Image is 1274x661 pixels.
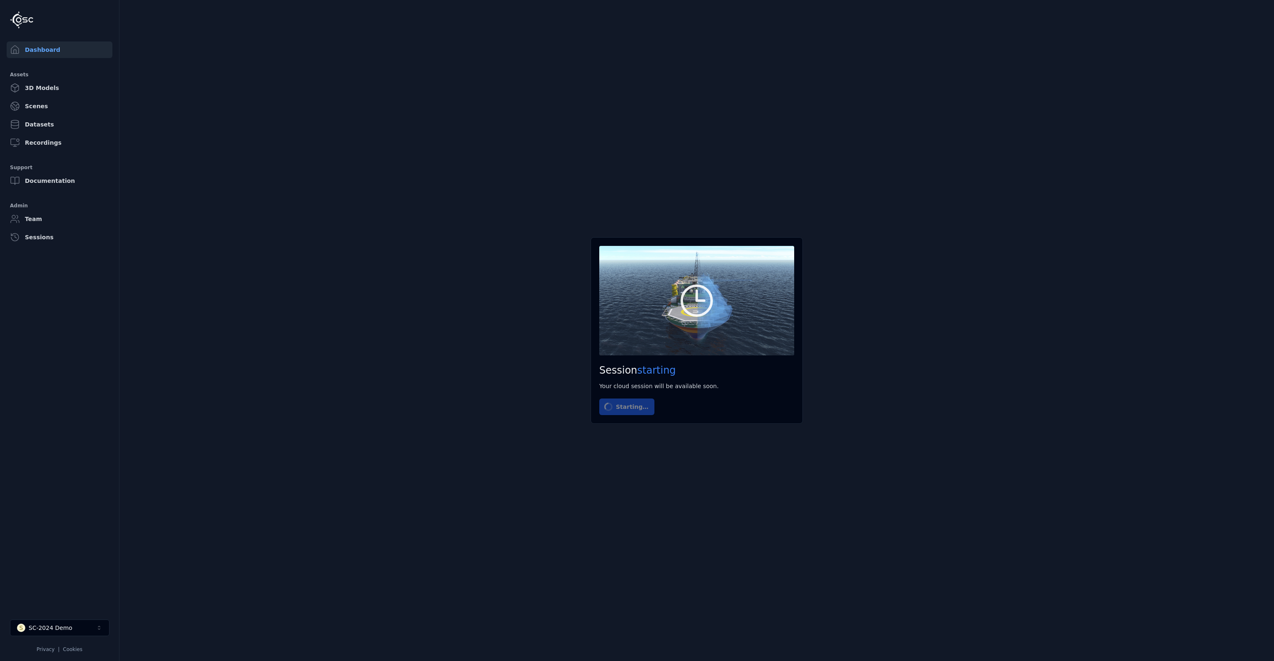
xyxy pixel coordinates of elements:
[10,11,33,29] img: Logo
[637,365,676,376] span: starting
[10,163,109,173] div: Support
[599,382,794,390] div: Your cloud session will be available soon.
[36,646,54,652] a: Privacy
[7,80,112,96] a: 3D Models
[599,364,794,377] h2: Session
[7,134,112,151] a: Recordings
[29,624,72,632] div: SC-2024 Demo
[17,624,25,632] div: S
[7,211,112,227] a: Team
[599,399,654,415] button: Starting…
[7,229,112,245] a: Sessions
[10,201,109,211] div: Admin
[63,646,83,652] a: Cookies
[7,41,112,58] a: Dashboard
[10,70,109,80] div: Assets
[7,116,112,133] a: Datasets
[7,98,112,114] a: Scenes
[7,173,112,189] a: Documentation
[10,620,109,636] button: Select a workspace
[58,646,60,652] span: |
